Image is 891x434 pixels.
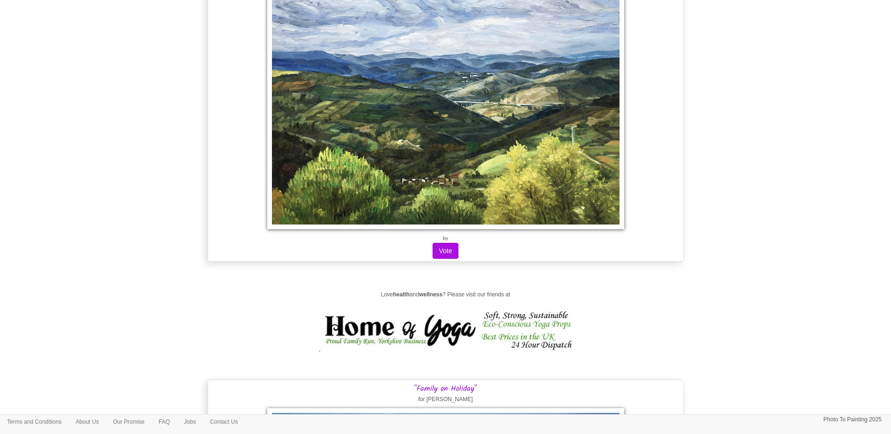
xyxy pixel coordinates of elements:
a: FAQ [152,415,177,429]
button: Vote [433,243,458,259]
strong: health [393,291,410,298]
a: Our Promise [106,415,151,429]
h3: "Family on Holiday" [210,385,681,393]
p: Photo To Painting 2025 [823,415,882,425]
p: Love and ? Please visit our friends at [212,290,679,300]
a: Contact Us [203,415,245,429]
a: Jobs [177,415,203,429]
strong: wellness [419,291,442,298]
img: Home of Yoga [319,309,573,351]
a: About Us [69,415,106,429]
p: by [210,234,681,243]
